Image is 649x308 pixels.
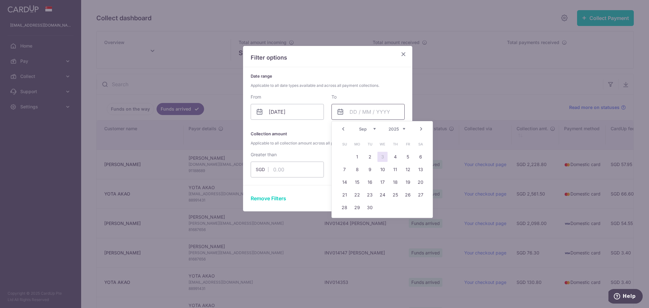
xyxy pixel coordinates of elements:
[352,164,362,175] a: 8
[390,164,400,175] a: 11
[251,130,405,146] p: Collection amount
[403,190,413,200] a: 26
[331,104,405,120] input: DD / MM / YYYY
[256,166,268,173] span: SGD
[403,152,413,162] a: 5
[352,139,362,149] span: Monday
[415,139,426,149] span: Saturday
[365,164,375,175] a: 9
[415,152,426,162] a: 6
[415,190,426,200] a: 27
[251,94,261,100] label: From
[331,94,337,100] label: To
[14,4,27,10] span: Help
[390,177,400,187] a: 18
[251,72,405,89] p: Date range
[339,202,350,213] a: 28
[339,139,350,149] span: Sunday
[352,152,362,162] a: 1
[352,190,362,200] a: 22
[365,177,375,187] a: 16
[251,195,286,202] button: Remove Filters
[365,202,375,213] a: 30
[339,177,350,187] a: 14
[377,152,388,162] a: 3
[390,152,400,162] a: 4
[403,139,413,149] span: Friday
[339,125,347,133] a: Prev
[339,190,350,200] a: 21
[251,54,405,62] p: Filter options
[352,202,362,213] a: 29
[365,190,375,200] a: 23
[390,139,400,149] span: Thursday
[417,125,425,133] a: Next
[608,289,643,305] iframe: Opens a widget where you can find more information
[403,177,413,187] a: 19
[251,82,405,89] span: Applicable to all date types available and across all payment collections.
[400,50,407,58] button: Close
[390,190,400,200] a: 25
[251,162,324,177] input: 0.00
[403,164,413,175] a: 12
[251,151,277,158] label: Greater than
[339,164,350,175] a: 7
[365,139,375,149] span: Tuesday
[415,177,426,187] a: 20
[415,164,426,175] a: 13
[251,140,405,146] span: Applicable to all collection amount across all payments.
[365,152,375,162] a: 2
[377,139,388,149] span: Wednesday
[377,177,388,187] a: 17
[251,104,324,120] input: DD / MM / YYYY
[377,164,388,175] a: 10
[352,177,362,187] a: 15
[377,190,388,200] a: 24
